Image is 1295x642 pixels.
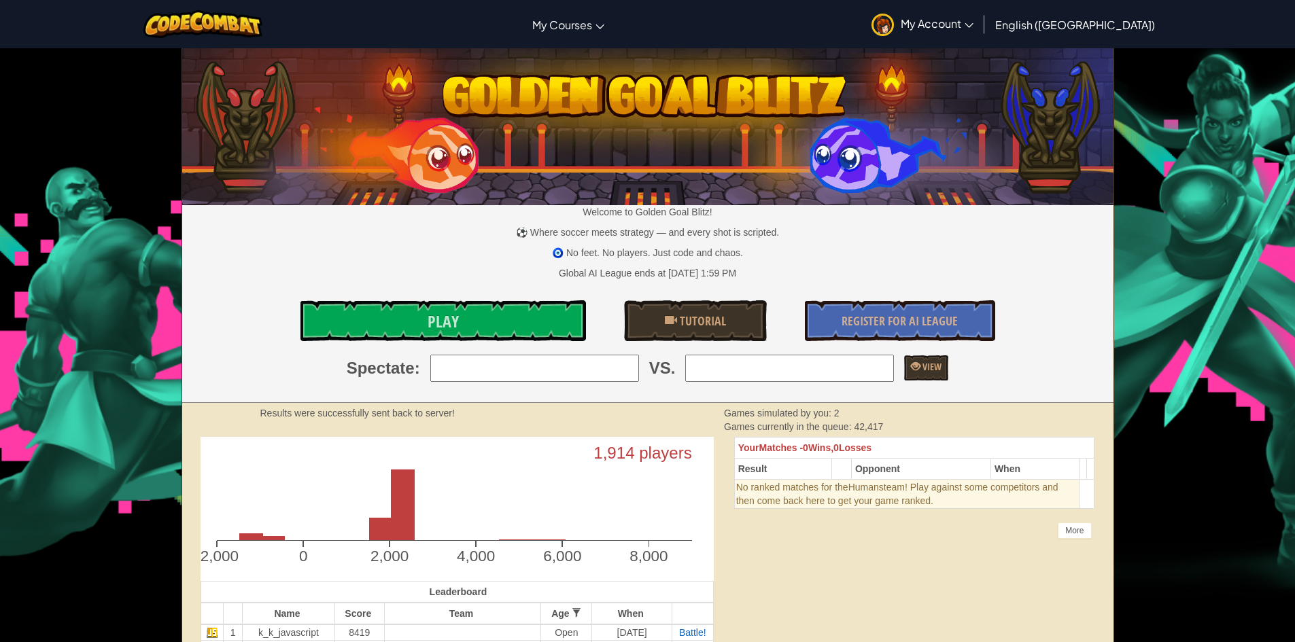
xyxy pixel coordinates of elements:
td: Humans [734,480,1080,509]
text: -2,000 [195,548,239,565]
img: CodeCombat logo [143,10,262,38]
img: Golden Goal [182,43,1113,205]
th: When [592,603,672,624]
p: 🧿 No feet. No players. Just code and chaos. [182,246,1113,260]
th: Team [384,603,541,624]
td: Open [541,624,592,641]
td: k_k_javascript [243,624,335,641]
span: No ranked matches for the [736,482,848,493]
text: 2,000 [370,548,409,565]
th: Age [541,603,592,624]
span: English ([GEOGRAPHIC_DATA]) [995,18,1155,32]
span: Leaderboard [430,586,487,597]
span: team! Play against some competitors and then come back here to get your game ranked. [736,482,1058,506]
span: View [920,360,942,373]
text: 6,000 [543,548,581,565]
span: Register for AI League [842,313,958,329]
span: Play [428,310,459,332]
p: Welcome to Golden Goal Blitz! [182,205,1113,219]
th: Opponent [851,459,990,480]
text: 4,000 [457,548,495,565]
strong: Results were successfully sent back to server! [260,408,455,418]
text: 8,000 [629,548,668,565]
td: 8419 [334,624,384,641]
span: Games simulated by you: [724,408,834,418]
span: VS. [649,357,676,380]
span: : [415,357,420,380]
span: My Courses [532,18,592,32]
span: Tutorial [677,313,726,329]
a: Battle! [679,627,706,638]
div: Global AI League ends at [DATE] 1:59 PM [559,266,736,280]
span: Wins, [808,442,833,453]
span: 42,417 [854,421,883,432]
span: My Account [901,16,973,31]
a: English ([GEOGRAPHIC_DATA]) [988,6,1162,43]
a: Tutorial [624,300,767,341]
td: 1 [224,624,243,641]
td: [DATE] [592,624,672,641]
span: 2 [834,408,840,418]
span: Games currently in the queue: [724,421,854,432]
th: Score [334,603,384,624]
span: Matches - [759,442,804,453]
text: 0 [298,548,307,565]
th: 0 0 [734,438,1094,459]
div: More [1058,522,1091,539]
p: ⚽ Where soccer meets strategy — and every shot is scripted. [182,226,1113,239]
th: When [990,459,1080,480]
a: Register for AI League [805,300,995,341]
span: Losses [839,442,871,453]
img: avatar [871,14,894,36]
a: My Account [865,3,980,46]
th: Result [734,459,831,480]
th: Name [243,603,335,624]
a: My Courses [525,6,611,43]
span: Spectate [347,357,415,380]
span: Your [738,442,759,453]
text: 1,914 players [593,444,692,462]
